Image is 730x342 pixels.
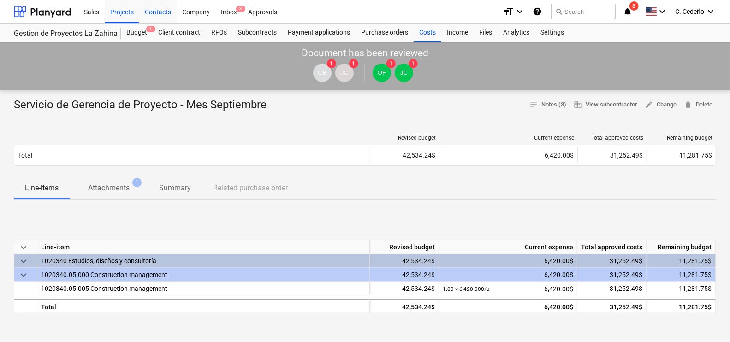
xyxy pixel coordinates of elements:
[443,268,573,282] div: 6,420.00$
[582,135,643,141] div: Total approved costs
[623,6,632,17] i: notifications
[647,299,716,313] div: 11,281.75$
[232,24,282,42] a: Subcontracts
[18,256,29,267] span: keyboard_arrow_down
[574,100,582,109] span: business
[370,148,439,163] div: 42,534.24$
[680,98,716,112] button: Delete
[474,24,498,42] a: Files
[555,8,563,15] span: search
[386,59,396,68] span: 1
[645,100,653,109] span: edit
[498,24,535,42] a: Analytics
[526,98,570,112] button: Notes (3)
[370,299,439,313] div: 42,534.24$
[206,24,232,42] a: RFQs
[395,64,413,82] div: Jorge Choy
[121,24,153,42] div: Budget
[318,69,327,76] span: CB
[679,285,712,292] span: 11,281.75$
[443,152,574,159] div: 6,420.00$
[684,100,712,110] span: Delete
[657,6,668,17] i: keyboard_arrow_down
[370,240,439,254] div: Revised budget
[574,100,637,110] span: View subcontractor
[503,6,514,17] i: format_size
[529,100,566,110] span: Notes (3)
[18,151,32,160] p: Total
[349,59,358,68] span: 1
[629,1,639,11] span: 8
[14,98,274,112] div: Servicio de Gerencia de Proyecto - Mes Septiembre
[570,98,641,112] button: View subcontractor
[684,298,730,342] div: Widget de chat
[577,148,647,163] div: 31,252.49$
[41,268,366,281] div: 1020340.05.000 Construction management
[645,100,677,110] span: Change
[441,24,474,42] a: Income
[679,152,712,159] span: 11,281.75$
[675,8,704,15] span: C. Cedeño
[370,268,439,282] div: 42,534.24$
[14,29,110,39] div: Gestion de Proyectos La Zahina
[443,286,489,292] small: 1.00 × 6,420.00$ / u
[146,26,155,32] span: 1
[88,183,130,194] p: Attachments
[153,24,206,42] div: Client contract
[443,300,573,314] div: 6,420.00$
[684,100,692,109] span: delete
[41,285,167,292] span: 1020340.05.005 Construction management
[313,64,332,82] div: Carlos Broce
[378,69,386,76] span: OF
[647,254,716,268] div: 11,281.75$
[236,6,245,12] span: 3
[535,24,570,42] div: Settings
[370,254,439,268] div: 42,534.24$
[514,6,525,17] i: keyboard_arrow_down
[400,69,408,76] span: JC
[647,268,716,282] div: 11,281.75$
[641,98,680,112] button: Change
[121,24,153,42] a: Budget1
[37,240,370,254] div: Line-item
[443,254,573,268] div: 6,420.00$
[443,282,573,296] div: 6,420.00$
[302,47,428,60] p: Document has been reviewed
[647,240,716,254] div: Remaining budget
[18,242,29,253] span: keyboard_arrow_down
[37,299,370,313] div: Total
[159,183,191,194] p: Summary
[41,254,366,267] div: 1020340 Estudios, diseños y consultoría
[439,240,577,254] div: Current expense
[414,24,441,42] a: Costs
[374,135,436,141] div: Revised budget
[409,59,418,68] span: 1
[551,4,616,19] button: Search
[25,183,59,194] p: Line-items
[651,135,712,141] div: Remaining budget
[533,6,542,17] i: Knowledge base
[577,254,647,268] div: 31,252.49$
[373,64,391,82] div: Oscar Frances
[341,69,348,76] span: JC
[356,24,414,42] a: Purchase orders
[370,282,439,295] div: 42,534.24$
[443,135,574,141] div: Current expense
[282,24,356,42] a: Payment applications
[327,59,336,68] span: 1
[577,299,647,313] div: 31,252.49$
[18,270,29,281] span: keyboard_arrow_down
[610,285,642,292] span: 31,252.49$
[335,64,354,82] div: Jorge Choy
[132,178,142,187] span: 1
[529,100,538,109] span: notes
[705,6,716,17] i: keyboard_arrow_down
